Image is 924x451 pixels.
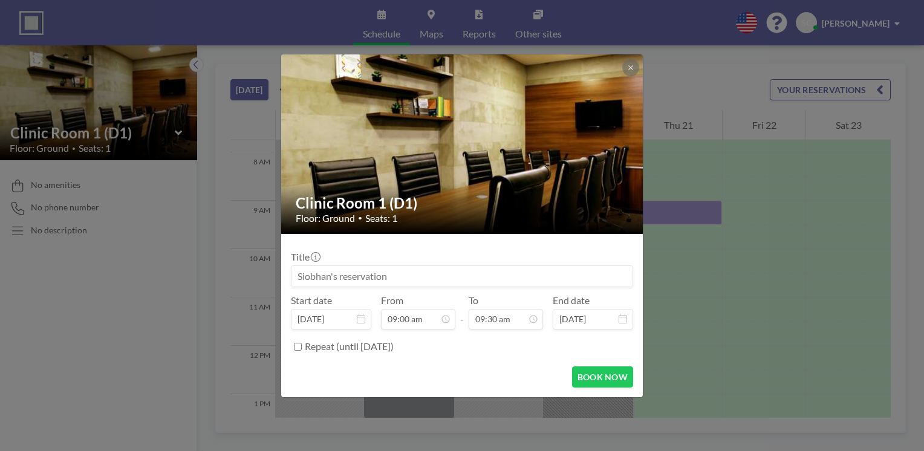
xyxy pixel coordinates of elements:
label: To [469,294,478,307]
span: - [460,299,464,325]
h2: Clinic Room 1 (D1) [296,194,630,212]
label: From [381,294,403,307]
img: 537.jpg [281,23,644,265]
label: End date [553,294,590,307]
label: Start date [291,294,332,307]
label: Repeat (until [DATE]) [305,340,394,352]
span: Floor: Ground [296,212,355,224]
span: Seats: 1 [365,212,397,224]
input: Siobhan's reservation [291,266,633,287]
span: • [358,213,362,222]
label: Title [291,251,319,263]
button: BOOK NOW [572,366,633,388]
